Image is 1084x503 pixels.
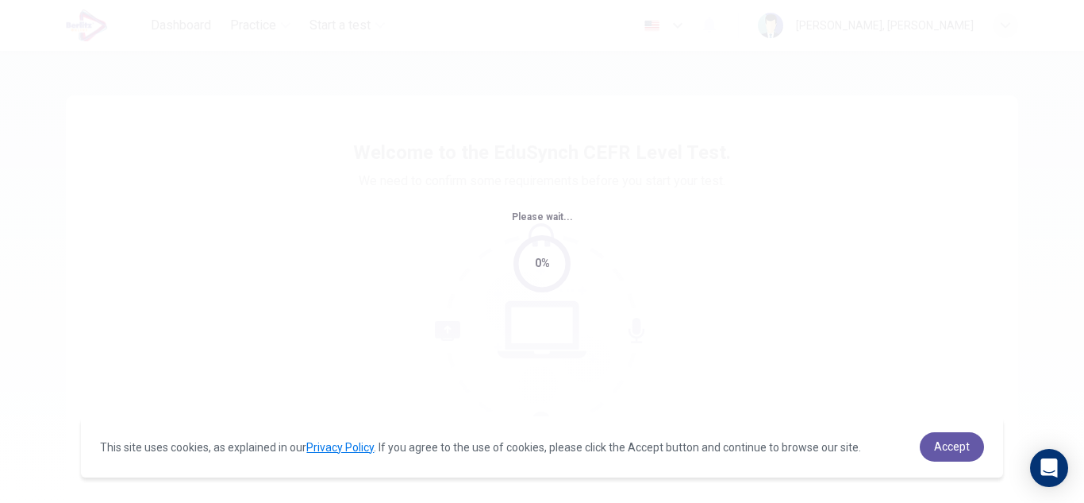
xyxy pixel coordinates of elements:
a: dismiss cookie message [920,432,984,462]
div: cookieconsent [81,416,1002,478]
span: Please wait... [512,211,573,222]
div: 0% [535,254,550,273]
div: Open Intercom Messenger [1030,449,1068,487]
span: This site uses cookies, as explained in our . If you agree to the use of cookies, please click th... [100,441,861,454]
span: Accept [934,440,970,453]
a: Privacy Policy [306,441,374,454]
